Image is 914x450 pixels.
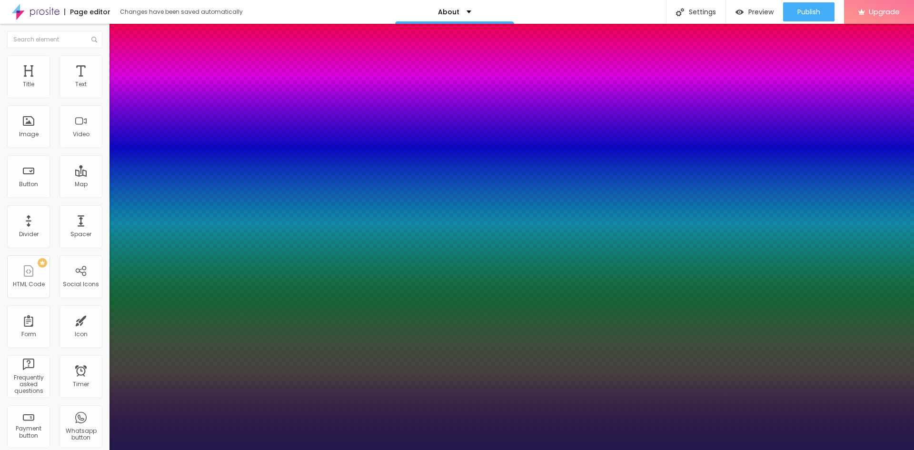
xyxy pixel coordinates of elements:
[75,181,88,188] div: Map
[19,131,39,138] div: Image
[7,31,102,48] input: Search element
[748,8,774,16] span: Preview
[438,9,459,15] p: About
[70,231,91,238] div: Spacer
[73,131,89,138] div: Video
[19,181,38,188] div: Button
[10,374,47,395] div: Frequently asked questions
[19,231,39,238] div: Divider
[783,2,835,21] button: Publish
[23,81,34,88] div: Title
[21,331,36,338] div: Form
[120,9,243,15] div: Changes have been saved automatically
[62,428,99,441] div: Whatsapp button
[75,331,88,338] div: Icon
[75,81,87,88] div: Text
[91,37,97,42] img: Icone
[64,9,110,15] div: Page editor
[10,425,47,439] div: Payment button
[676,8,684,16] img: Icone
[13,281,45,288] div: HTML Code
[797,8,820,16] span: Publish
[869,8,900,16] span: Upgrade
[735,8,744,16] img: view-1.svg
[73,381,89,388] div: Timer
[63,281,99,288] div: Social Icons
[726,2,783,21] button: Preview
